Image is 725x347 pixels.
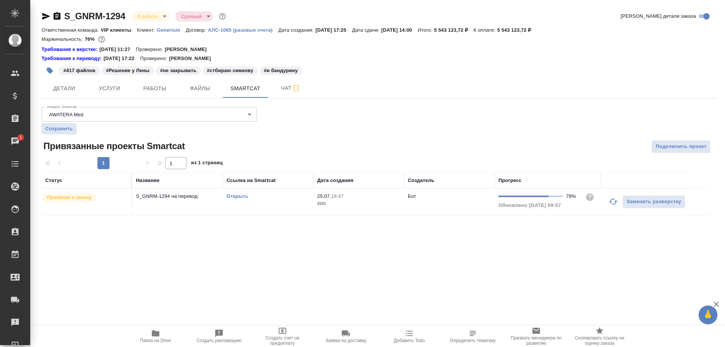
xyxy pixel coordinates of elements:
[15,134,26,141] span: 1
[626,197,681,206] span: Заменить разверстку
[85,36,96,42] p: 76%
[47,194,92,201] p: Привязан к заказу
[227,177,276,184] div: Ссылка на Smartcat
[217,11,227,21] button: Доп статусы указывают на важность/срочность заказа
[227,84,264,93] span: Smartcat
[42,107,257,122] div: AWATERA Med
[352,27,381,33] p: Дата сдачи:
[58,67,101,73] span: 417 файлов
[474,27,497,33] p: К оплате:
[42,62,58,79] button: Добавить тэг
[47,111,86,118] button: AWATERA Med
[140,55,169,62] p: Проверено:
[278,27,315,33] p: Дата создания:
[699,305,717,324] button: 🙏
[131,11,169,22] div: В работе
[157,26,186,33] a: Generium
[157,27,186,33] p: Generium
[621,12,696,20] span: [PERSON_NAME] детали заказа
[97,34,106,44] button: 1031092.85 RUB; 38080.00 UAH;
[136,177,159,184] div: Название
[169,55,216,62] p: [PERSON_NAME]
[160,67,196,74] p: #не закрывать
[52,12,62,21] button: Скопировать ссылку
[656,142,706,151] span: Подключить проект
[136,46,165,53] p: Проверено:
[155,67,202,73] span: не закрывать
[186,27,208,33] p: Договор:
[408,193,416,199] p: Бот
[498,177,521,184] div: Прогресс
[101,67,155,73] span: Решение у Лены
[42,27,101,33] p: Ответственная команда:
[331,193,344,199] p: 18:47
[42,46,99,53] a: Требования к верстке:
[434,27,474,33] p: 5 543 123,72 ₽
[317,200,400,208] p: 2025
[292,84,301,93] svg: Подписаться
[191,158,223,169] span: из 1 страниц
[42,46,99,53] div: Нажми, чтобы открыть папку с инструкцией
[42,140,185,152] span: Привязанные проекты Smartcat
[137,84,173,93] span: Работы
[604,193,622,211] button: Обновить прогресс
[498,202,561,208] span: Обновлено [DATE] 09:57
[264,67,298,74] p: #и бандурину
[46,84,82,93] span: Детали
[42,55,103,62] div: Нажми, чтобы открыть папку с инструкцией
[135,13,160,20] button: В работе
[136,193,219,200] p: S_GNRM-1294 на перевод
[651,140,711,153] button: Подключить проект
[208,26,278,33] a: АЛС-1065 (разовые счета)
[42,123,77,134] button: Сохранить
[179,13,204,20] button: Срочный
[42,36,85,42] p: Маржинальность:
[273,83,309,93] span: Чат
[103,55,140,62] p: [DATE] 17:22
[42,55,103,62] a: Требования к переводу:
[702,307,714,323] span: 🙏
[45,125,73,133] span: Сохранить
[101,27,137,33] p: VIP клиенты
[317,177,353,184] div: Дата создания
[182,84,218,93] span: Файлы
[45,177,62,184] div: Статус
[63,67,96,74] p: #417 файлов
[381,27,418,33] p: [DATE] 14:00
[208,27,278,33] p: АЛС-1065 (разовые счета)
[175,11,213,22] div: В работе
[408,177,434,184] div: Создатель
[202,67,259,73] span: стбираю симкову
[165,46,212,53] p: [PERSON_NAME]
[99,46,136,53] p: [DATE] 11:27
[259,67,303,73] span: и бандурину
[418,27,434,33] p: Итого:
[207,67,253,74] p: #стбираю симкову
[227,193,248,199] a: Открыть
[622,195,685,208] button: Заменить разверстку
[566,193,579,200] div: 78%
[497,27,537,33] p: 5 543 123,72 ₽
[137,27,157,33] p: Клиент:
[317,193,331,199] p: 25.07,
[2,132,28,151] a: 1
[91,84,128,93] span: Услуги
[64,11,125,21] a: S_GNRM-1294
[42,12,51,21] button: Скопировать ссылку для ЯМессенджера
[316,27,352,33] p: [DATE] 17:25
[106,67,150,74] p: #Решение у Лены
